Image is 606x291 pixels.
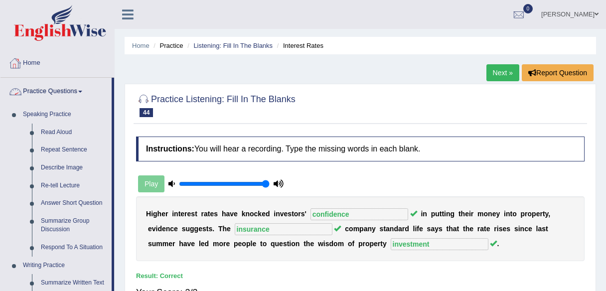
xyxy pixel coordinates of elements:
b: e [503,225,507,233]
b: n [174,210,178,218]
b: i [415,225,417,233]
b: c [524,225,528,233]
a: Describe Image [36,159,112,177]
b: e [226,240,230,248]
b: o [250,210,254,218]
b: s [283,240,287,248]
h2: Practice Listening: Fill In The Blanks [136,92,296,117]
span: 44 [140,108,153,117]
b: i [323,240,325,248]
b: n [166,225,170,233]
button: Report Question [522,64,594,81]
a: Respond To A Situation [36,239,112,257]
b: a [183,240,187,248]
b: e [419,225,423,233]
b: t [383,225,386,233]
b: l [199,240,201,248]
b: a [226,210,230,218]
b: s [301,210,305,218]
a: Next » [486,64,519,81]
b: h [179,240,183,248]
b: s [202,225,206,233]
b: t [208,210,210,218]
a: Read Aloud [36,124,112,142]
b: s [191,210,195,218]
b: d [266,210,270,218]
b: t [303,240,306,248]
b: n [390,225,394,233]
b: t [260,240,263,248]
b: r [165,210,168,218]
b: g [194,225,199,233]
b: e [180,210,184,218]
b: f [417,225,419,233]
b: u [152,240,156,248]
b: o [333,240,338,248]
b: d [157,225,162,233]
b: i [172,210,174,218]
b: t [546,225,548,233]
b: n [367,225,372,233]
a: Practice Questions [0,78,112,103]
b: d [394,225,398,233]
b: a [364,225,368,233]
b: q [271,240,275,248]
input: blank [391,238,488,250]
b: i [497,225,499,233]
span: 0 [523,4,533,13]
b: ' [305,210,306,218]
li: Practice [151,41,183,50]
b: r [477,225,480,233]
b: h [461,210,465,218]
b: u [435,210,440,218]
b: d [329,240,334,248]
b: k [242,210,246,218]
b: a [453,225,457,233]
b: e [492,210,496,218]
b: m [156,240,162,248]
b: h [465,225,470,233]
b: y [372,225,376,233]
b: t [442,210,444,218]
b: m [213,240,219,248]
b: s [506,225,510,233]
b: y [496,210,500,218]
b: h [222,225,227,233]
b: t [287,240,290,248]
b: p [359,225,364,233]
b: H [146,210,151,218]
b: v [187,240,191,248]
b: n [296,240,300,248]
div: Result: [136,271,585,281]
b: e [486,225,490,233]
input: blank [310,208,408,220]
b: t [380,240,383,248]
b: e [262,210,266,218]
b: r [223,240,226,248]
b: e [168,240,172,248]
b: p [520,210,525,218]
b: m [353,225,359,233]
b: o [348,240,352,248]
b: e [148,225,152,233]
b: o [294,210,299,218]
b: i [504,210,506,218]
b: u [185,225,190,233]
b: p [246,240,251,248]
b: y [435,225,439,233]
a: Summarize Group Discussion [36,212,112,239]
b: e [162,225,166,233]
b: p [358,240,363,248]
b: e [227,225,231,233]
b: m [477,210,483,218]
b: a [398,225,402,233]
b: h [222,210,226,218]
b: . [212,225,214,233]
a: Home [132,42,150,49]
b: n [446,210,451,218]
b: t [178,210,181,218]
b: t [457,225,459,233]
b: e [469,225,473,233]
b: t [484,225,486,233]
b: m [338,240,344,248]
